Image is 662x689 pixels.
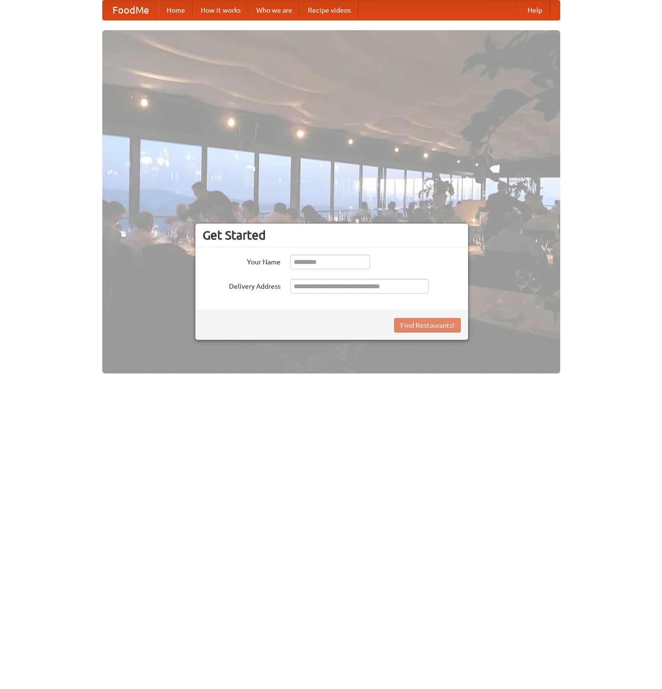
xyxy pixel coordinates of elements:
[300,0,359,20] a: Recipe videos
[193,0,248,20] a: How it works
[159,0,193,20] a: Home
[248,0,300,20] a: Who we are
[394,318,461,333] button: Find Restaurants!
[203,279,281,291] label: Delivery Address
[103,0,159,20] a: FoodMe
[203,228,461,242] h3: Get Started
[520,0,550,20] a: Help
[203,255,281,267] label: Your Name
